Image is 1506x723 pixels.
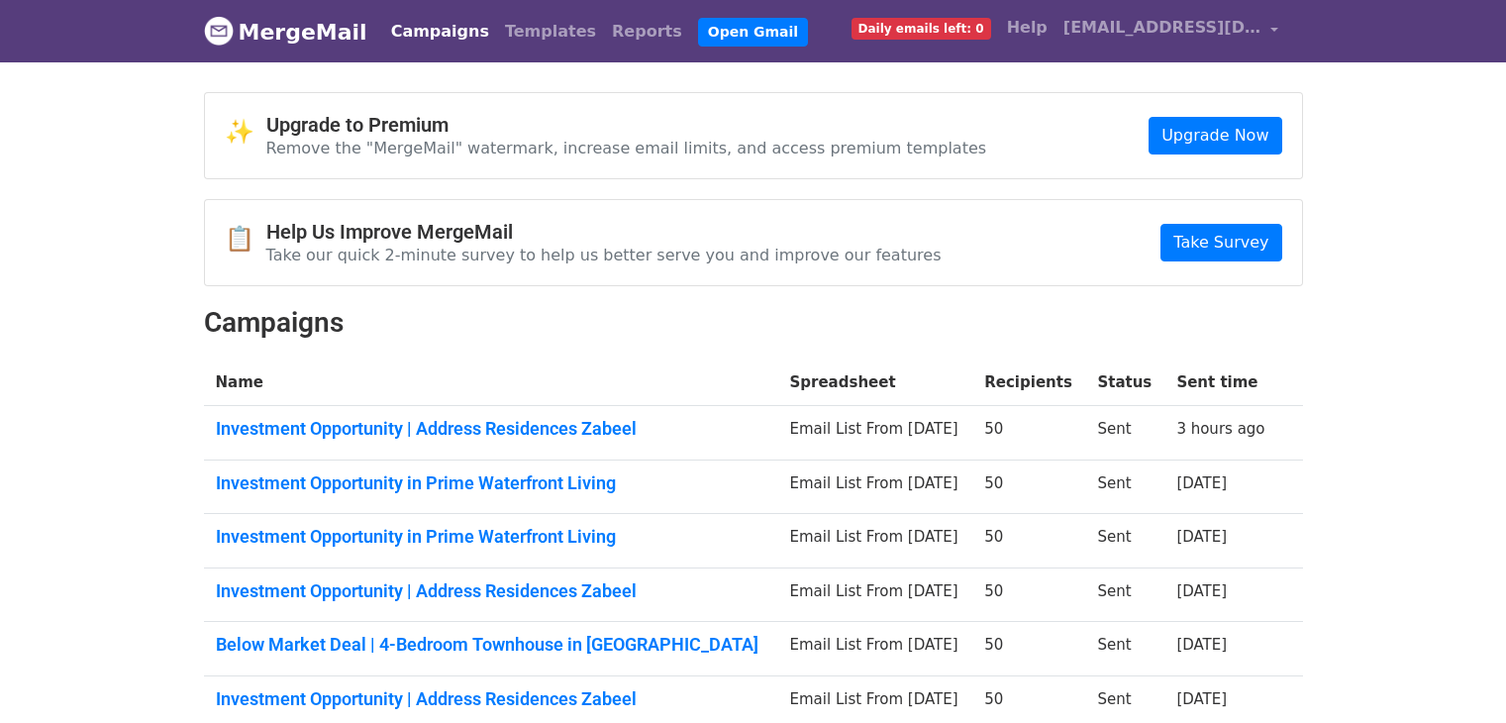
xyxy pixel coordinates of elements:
span: [EMAIL_ADDRESS][DOMAIN_NAME] [1063,16,1261,40]
span: Daily emails left: 0 [852,18,991,40]
a: Investment Opportunity in Prime Waterfront Living [216,526,766,548]
a: [DATE] [1176,474,1227,492]
a: [EMAIL_ADDRESS][DOMAIN_NAME] [1055,8,1287,54]
td: Sent [1085,514,1164,568]
p: Remove the "MergeMail" watermark, increase email limits, and access premium templates [266,138,987,158]
span: ✨ [225,118,266,147]
p: Take our quick 2-minute survey to help us better serve you and improve our features [266,245,942,265]
td: 50 [972,622,1085,676]
a: Upgrade Now [1149,117,1281,155]
td: Email List From [DATE] [778,622,973,676]
td: 50 [972,568,1085,622]
h4: Help Us Improve MergeMail [266,220,942,244]
td: Sent [1085,460,1164,514]
td: 50 [972,406,1085,461]
a: [DATE] [1176,690,1227,708]
a: Help [999,8,1055,48]
a: [DATE] [1176,582,1227,600]
th: Sent time [1164,360,1278,406]
a: Campaigns [383,12,497,52]
td: Email List From [DATE] [778,406,973,461]
a: [DATE] [1176,636,1227,654]
td: 50 [972,460,1085,514]
a: Open Gmail [698,18,808,47]
a: 3 hours ago [1176,420,1264,438]
h2: Campaigns [204,306,1303,340]
a: Investment Opportunity in Prime Waterfront Living [216,472,766,494]
a: Take Survey [1160,224,1281,261]
a: Below Market Deal | 4-Bedroom Townhouse in [GEOGRAPHIC_DATA] [216,634,766,656]
td: Email List From [DATE] [778,460,973,514]
th: Name [204,360,778,406]
a: [DATE] [1176,528,1227,546]
td: Sent [1085,622,1164,676]
a: Investment Opportunity | Address Residences Zabeel [216,580,766,602]
a: MergeMail [204,11,367,52]
td: Email List From [DATE] [778,514,973,568]
a: Templates [497,12,604,52]
td: 50 [972,514,1085,568]
a: Reports [604,12,690,52]
img: MergeMail logo [204,16,234,46]
span: 📋 [225,225,266,254]
a: Investment Opportunity | Address Residences Zabeel [216,688,766,710]
td: Email List From [DATE] [778,568,973,622]
h4: Upgrade to Premium [266,113,987,137]
td: Sent [1085,406,1164,461]
th: Recipients [972,360,1085,406]
td: Sent [1085,568,1164,622]
a: Daily emails left: 0 [844,8,999,48]
a: Investment Opportunity | Address Residences Zabeel [216,418,766,440]
th: Status [1085,360,1164,406]
th: Spreadsheet [778,360,973,406]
